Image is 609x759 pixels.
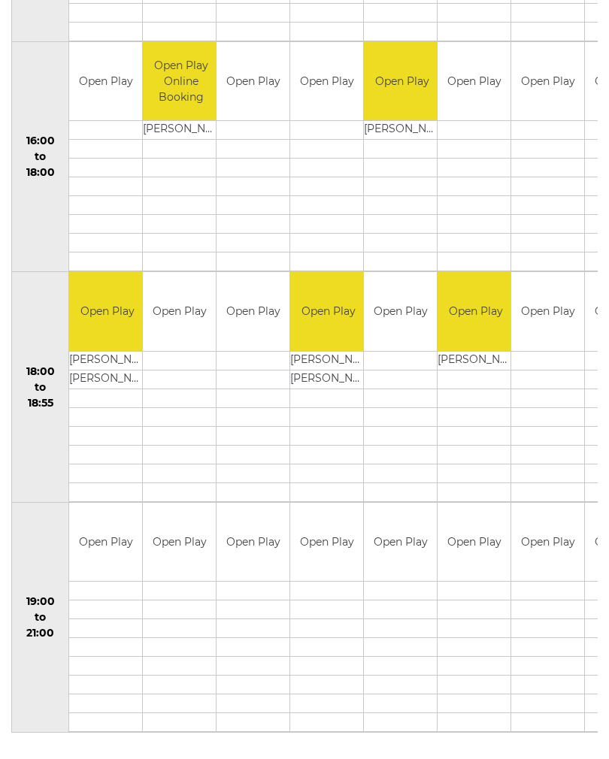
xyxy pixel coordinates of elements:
[290,370,366,389] td: [PERSON_NAME]
[69,42,142,121] td: Open Play
[143,121,219,140] td: [PERSON_NAME]
[364,503,437,582] td: Open Play
[69,272,145,351] td: Open Play
[364,42,440,121] td: Open Play
[12,41,69,272] td: 16:00 to 18:00
[217,42,289,121] td: Open Play
[364,272,437,351] td: Open Play
[217,503,289,582] td: Open Play
[438,351,514,370] td: [PERSON_NAME]
[217,272,289,351] td: Open Play
[12,502,69,733] td: 19:00 to 21:00
[69,351,145,370] td: [PERSON_NAME]
[290,272,366,351] td: Open Play
[438,272,514,351] td: Open Play
[143,272,216,351] td: Open Play
[143,503,216,582] td: Open Play
[438,42,511,121] td: Open Play
[364,121,440,140] td: [PERSON_NAME]
[290,351,366,370] td: [PERSON_NAME]
[143,42,219,121] td: Open Play Online Booking
[438,503,511,582] td: Open Play
[290,42,363,121] td: Open Play
[511,272,584,351] td: Open Play
[12,272,69,503] td: 18:00 to 18:55
[69,370,145,389] td: [PERSON_NAME]
[511,503,584,582] td: Open Play
[511,42,584,121] td: Open Play
[69,503,142,582] td: Open Play
[290,503,363,582] td: Open Play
